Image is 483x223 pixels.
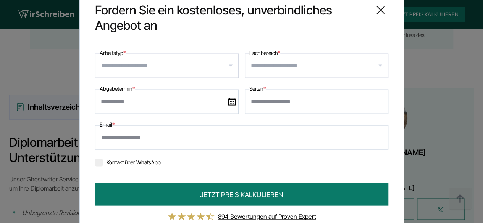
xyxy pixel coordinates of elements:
[218,212,316,220] a: 894 Bewertungen auf Proven Expert
[249,48,280,57] label: Fachbereich
[95,183,388,205] button: JETZT PREIS KALKULIEREN
[100,120,115,129] label: Email
[95,2,367,33] span: Fordern Sie ein kostenloses, unverbindliches Angebot an
[95,89,239,114] input: date
[249,84,266,93] label: Seiten
[95,159,161,165] label: Kontakt über WhatsApp
[100,48,126,57] label: Arbeitstyp
[100,84,135,93] label: Abgabetermin
[200,189,283,199] span: JETZT PREIS KALKULIEREN
[228,98,236,105] img: date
